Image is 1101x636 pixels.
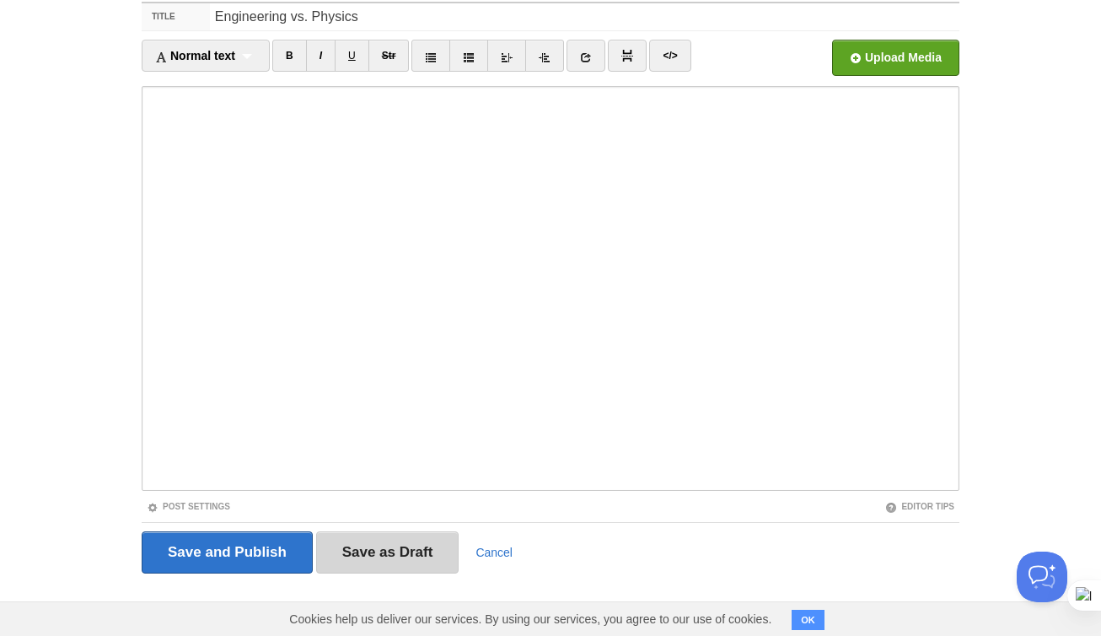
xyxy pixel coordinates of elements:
[272,40,307,72] a: B
[147,502,230,511] a: Post Settings
[306,40,336,72] a: I
[1017,552,1067,602] iframe: Help Scout Beacon - Open
[885,502,954,511] a: Editor Tips
[368,40,410,72] a: Str
[621,50,633,62] img: pagebreak-icon.png
[382,50,396,62] del: Str
[155,49,235,62] span: Normal text
[142,531,313,574] input: Save and Publish
[649,40,690,72] a: </>
[792,610,824,630] button: OK
[335,40,369,72] a: U
[475,546,513,559] a: Cancel
[316,531,459,574] input: Save as Draft
[272,602,788,636] span: Cookies help us deliver our services. By using our services, you agree to our use of cookies.
[142,3,210,30] label: Title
